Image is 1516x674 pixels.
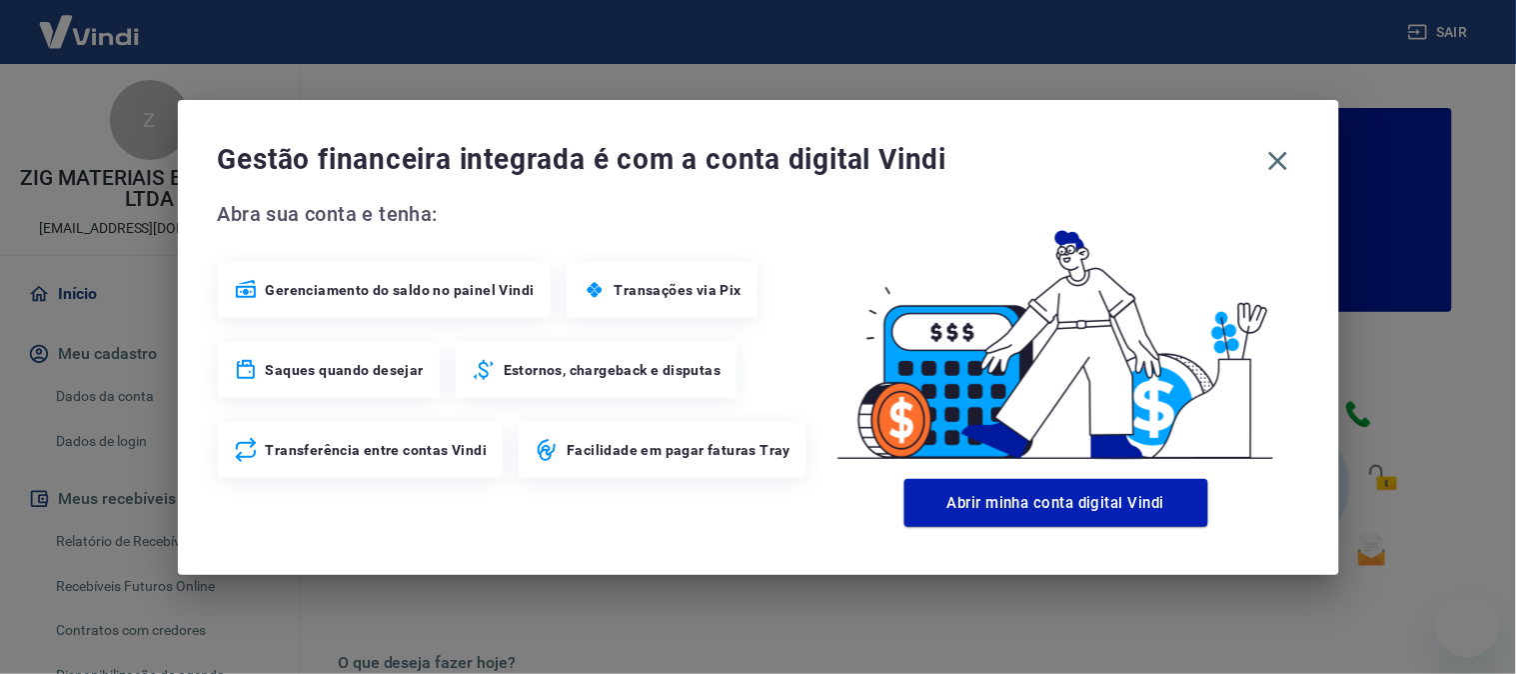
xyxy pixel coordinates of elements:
[1436,594,1500,658] iframe: Botão para abrir a janela de mensagens
[218,140,1257,180] span: Gestão financeira integrada é com a conta digital Vindi
[266,360,424,380] span: Saques quando desejar
[813,198,1299,471] img: Good Billing
[615,280,742,300] span: Transações via Pix
[218,198,813,230] span: Abra sua conta e tenha:
[266,280,535,300] span: Gerenciamento do saldo no painel Vindi
[567,440,790,460] span: Facilidade em pagar faturas Tray
[266,440,488,460] span: Transferência entre contas Vindi
[904,479,1208,527] button: Abrir minha conta digital Vindi
[504,360,721,380] span: Estornos, chargeback e disputas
